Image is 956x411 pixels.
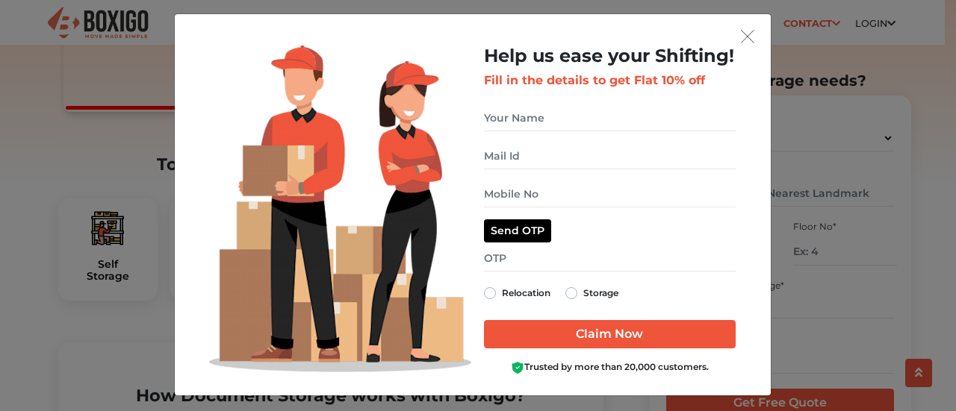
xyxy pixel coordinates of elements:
[511,361,524,374] img: Boxigo Customer Shield
[502,284,550,302] label: Relocation
[484,245,736,272] input: OTP
[484,143,736,169] input: Mail Id
[484,181,736,207] input: Mobile No
[484,46,736,67] h2: Help us ease your Shifting!
[484,320,736,348] input: Claim Now
[484,105,736,131] input: Your Name
[484,73,736,87] h3: Fill in the details to get Flat 10% off
[209,46,472,372] img: Lead Welcome Image
[484,219,551,242] button: Send OTP
[741,30,754,43] img: exit
[583,284,618,302] label: Storage
[484,360,736,374] div: Trusted by more than 20,000 customers.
